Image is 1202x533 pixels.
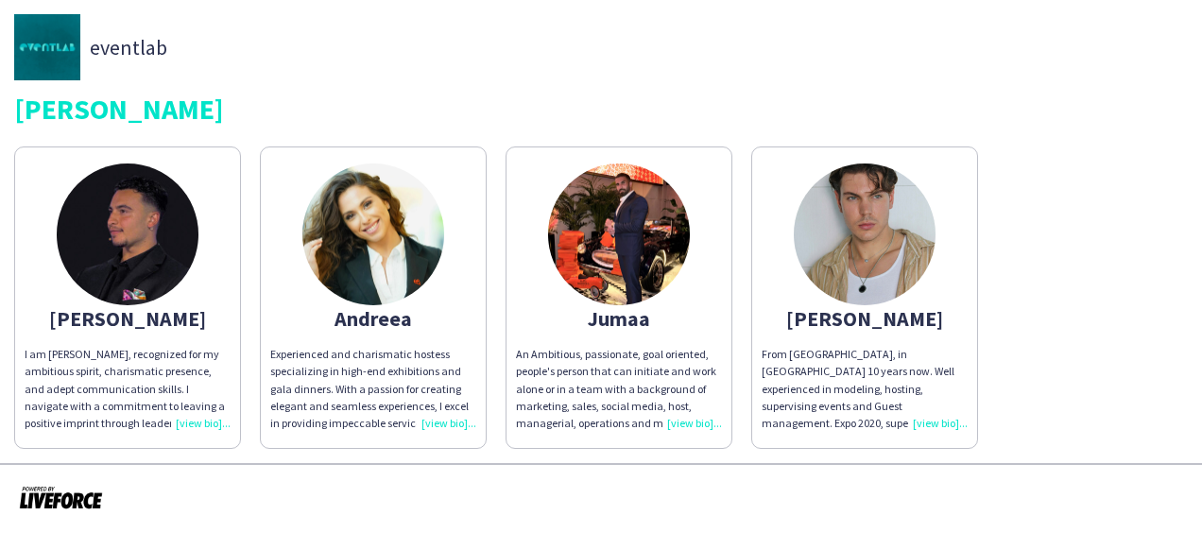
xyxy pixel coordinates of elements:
img: thumb-68a5c672616e3.jpeg [57,163,198,305]
img: thumb-04c8ab8f-001e-40d4-a24f-11082c3576b6.jpg [548,163,690,305]
span: eventlab [90,39,167,56]
img: thumb-d7984212-e1b2-46ba-aaf0-9df4602df6eb.jpg [302,163,444,305]
div: [PERSON_NAME] [762,310,968,327]
div: From [GEOGRAPHIC_DATA], in [GEOGRAPHIC_DATA] 10 years now. Well experienced in modeling, hosting,... [762,346,968,432]
div: I am [PERSON_NAME], recognized for my ambitious spirit, charismatic presence, and adept communica... [25,346,231,432]
img: Powered by Liveforce [19,484,103,510]
div: [PERSON_NAME] [14,95,1188,123]
div: Andreea [270,310,476,327]
img: thumb-5b5c5f87-d610-40ad-9376-a3a3a7b50e28.jpg [794,163,936,305]
div: [PERSON_NAME] [25,310,231,327]
div: Experienced and charismatic hostess specializing in high-end exhibitions and gala dinners. With a... [270,346,476,432]
div: Jumaa [516,310,722,327]
div: An Ambitious, passionate, goal oriented, people's person that can initiate and work alone or in a... [516,346,722,432]
img: thumb-45fc2788-3466-406b-9aab-17ddfe13b9af.jpg [14,14,80,80]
